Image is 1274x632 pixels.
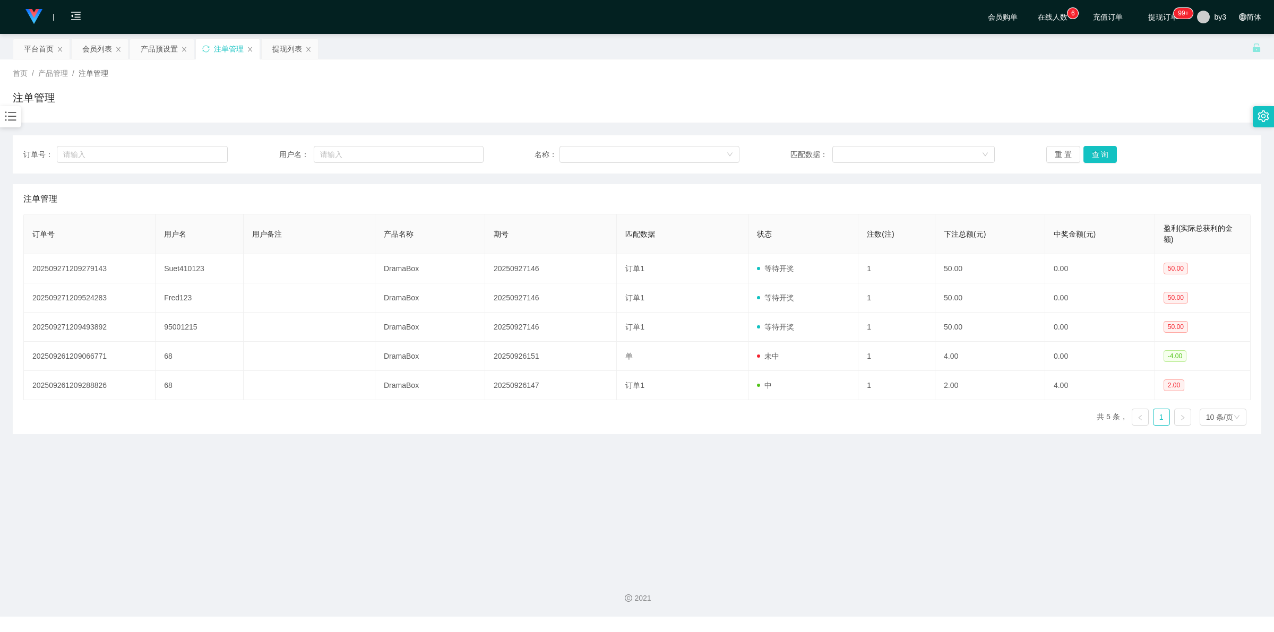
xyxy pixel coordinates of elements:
[247,46,253,53] i: 图标: close
[485,342,617,371] td: 20250926151
[757,352,779,360] span: 未中
[1164,379,1184,391] span: 2.00
[1045,313,1155,342] td: 0.00
[1174,8,1193,19] sup: 331
[279,149,314,160] span: 用户名：
[757,264,794,273] span: 等待开奖
[1164,263,1188,274] span: 50.00
[156,283,244,313] td: Fred123
[625,230,655,238] span: 匹配数据
[23,149,57,160] span: 订单号：
[24,371,156,400] td: 202509261209288826
[375,371,485,400] td: DramaBox
[314,146,484,163] input: 请输入
[935,313,1045,342] td: 50.00
[1071,8,1075,19] p: 6
[13,90,55,106] h1: 注单管理
[858,342,935,371] td: 1
[1097,409,1127,426] li: 共 5 条，
[24,342,156,371] td: 202509261209066771
[867,230,894,238] span: 注数(注)
[935,283,1045,313] td: 50.00
[494,230,509,238] span: 期号
[24,313,156,342] td: 202509271209493892
[164,230,186,238] span: 用户名
[485,283,617,313] td: 20250927146
[72,69,74,77] span: /
[375,283,485,313] td: DramaBox
[1045,254,1155,283] td: 0.00
[935,371,1045,400] td: 2.00
[1032,13,1073,21] span: 在线人数
[1045,342,1155,371] td: 0.00
[141,39,178,59] div: 产品预设置
[23,193,57,205] span: 注单管理
[1164,224,1233,244] span: 盈利(实际总获利的金额)
[4,109,18,123] i: 图标: bars
[1154,409,1169,425] a: 1
[181,46,187,53] i: 图标: close
[1206,409,1233,425] div: 10 条/页
[535,149,559,160] span: 名称：
[32,69,34,77] span: /
[625,352,633,360] span: 单
[982,151,988,159] i: 图标: down
[1083,146,1117,163] button: 查 询
[757,230,772,238] span: 状态
[1132,409,1149,426] li: 上一页
[625,381,644,389] span: 订单1
[625,293,644,302] span: 订单1
[1239,13,1246,21] i: 图标: global
[1054,230,1096,238] span: 中奖金额(元)
[1143,13,1183,21] span: 提现订单
[1180,414,1186,421] i: 图标: right
[156,342,244,371] td: 68
[790,149,832,160] span: 匹配数据：
[82,39,112,59] div: 会员列表
[625,594,632,602] i: 图标: copyright
[305,46,312,53] i: 图标: close
[1045,371,1155,400] td: 4.00
[727,151,733,159] i: 图标: down
[1252,43,1261,53] i: 图标: unlock
[24,283,156,313] td: 202509271209524283
[79,69,108,77] span: 注单管理
[384,230,414,238] span: 产品名称
[156,313,244,342] td: 95001215
[252,230,282,238] span: 用户备注
[625,323,644,331] span: 订单1
[757,293,794,302] span: 等待开奖
[1258,110,1269,122] i: 图标: setting
[24,254,156,283] td: 202509271209279143
[1164,292,1188,304] span: 50.00
[57,46,63,53] i: 图标: close
[214,39,244,59] div: 注单管理
[202,45,210,53] i: 图标: sync
[375,254,485,283] td: DramaBox
[485,371,617,400] td: 20250926147
[944,230,986,238] span: 下注总额(元)
[858,313,935,342] td: 1
[485,254,617,283] td: 20250927146
[1153,409,1170,426] li: 1
[625,264,644,273] span: 订单1
[38,69,68,77] span: 产品管理
[272,39,302,59] div: 提现列表
[57,146,228,163] input: 请输入
[13,69,28,77] span: 首页
[757,381,772,389] span: 中
[1174,409,1191,426] li: 下一页
[858,283,935,313] td: 1
[115,46,122,53] i: 图标: close
[485,313,617,342] td: 20250927146
[375,313,485,342] td: DramaBox
[935,342,1045,371] td: 4.00
[858,254,935,283] td: 1
[8,593,1266,604] div: 2021
[1137,414,1143,421] i: 图标: left
[32,230,55,238] span: 订单号
[375,342,485,371] td: DramaBox
[1046,146,1080,163] button: 重 置
[25,9,42,24] img: logo.9652507e.png
[156,371,244,400] td: 68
